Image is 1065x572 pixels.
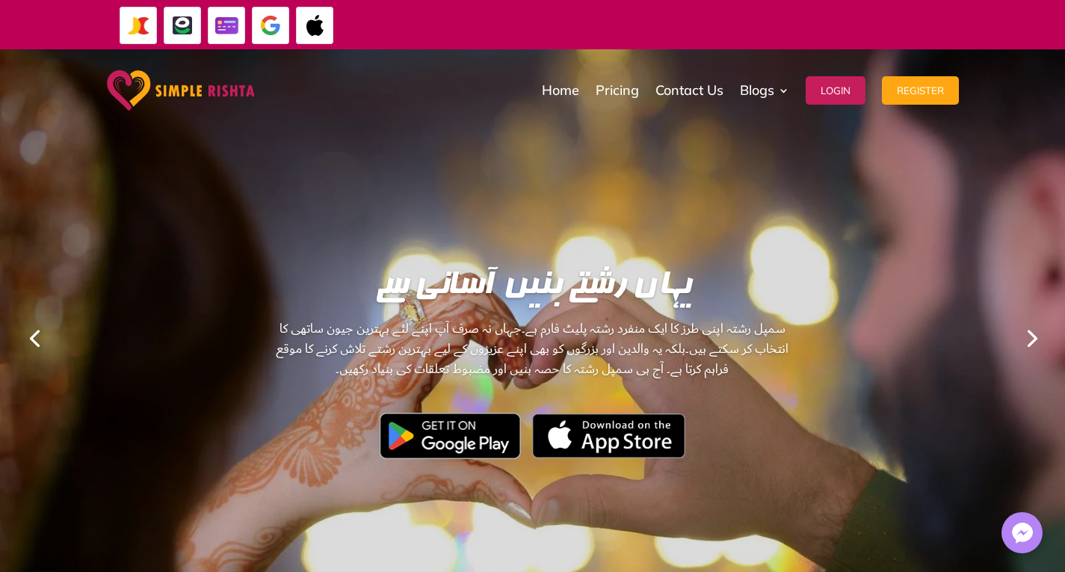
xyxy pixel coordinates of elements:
[791,11,823,37] strong: جاز کیش
[380,413,521,459] img: Google Play
[1007,518,1037,548] img: Messenger
[740,53,789,128] a: Blogs
[755,11,788,37] strong: ایزی پیسہ
[596,53,639,128] a: Pricing
[806,53,865,128] a: Login
[882,76,959,105] button: Register
[882,53,959,128] a: Register
[269,319,797,465] : سمپل رشتہ اپنی طرز کا ایک منفرد رشتہ پلیٹ فارم ہے۔جہاں نہ صرف آپ اپنے لئے بہترین جیون ساتھی کا ان...
[655,53,723,128] a: Contact Us
[806,76,865,105] button: Login
[269,270,797,311] h1: یہاں رشتے بنیں آسانی سے
[542,53,579,128] a: Home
